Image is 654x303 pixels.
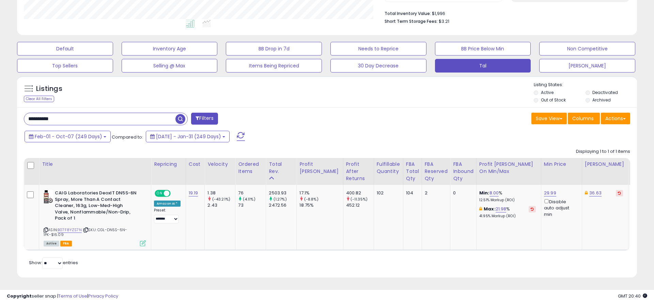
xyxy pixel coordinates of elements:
[7,293,118,300] div: seller snap | |
[191,113,218,125] button: Filters
[479,190,536,203] div: %
[304,196,318,202] small: (-8.8%)
[377,161,400,175] div: Fulfillable Quantity
[618,293,647,299] span: 2025-10-8 20:40 GMT
[156,133,221,140] span: [DATE] - Jan-31 (249 Days)
[425,190,445,196] div: 2
[88,293,118,299] a: Privacy Policy
[146,131,230,142] button: [DATE] - Jan-31 (249 Days)
[539,59,635,73] button: [PERSON_NAME]
[544,198,577,218] div: Disable auto adjust min
[351,196,368,202] small: (-11.35%)
[496,206,507,212] a: 21.98
[377,190,398,196] div: 102
[58,293,87,299] a: Terms of Use
[406,161,419,182] div: FBA Total Qty
[170,191,181,196] span: OFF
[154,201,181,207] div: Amazon AI *
[44,190,146,245] div: ASIN:
[122,59,218,73] button: Selling @ Max
[476,158,541,185] th: The percentage added to the cost of goods (COGS) that forms the calculator for Min & Max prices.
[7,293,32,299] strong: Copyright
[479,190,489,196] b: Min:
[592,90,618,95] label: Deactivated
[58,227,82,233] a: B07F8YZS7N
[541,97,566,103] label: Out of Stock
[589,190,602,196] a: 36.63
[479,161,538,175] div: Profit [PERSON_NAME] on Min/Max
[435,59,531,73] button: Tal
[226,42,322,55] button: BB Drop in 7d
[42,161,148,168] div: Title
[531,113,567,124] button: Save View
[489,190,499,196] a: 8.00
[207,161,232,168] div: Velocity
[24,96,54,102] div: Clear All Filters
[534,82,637,88] p: Listing States:
[55,190,138,223] b: CAIG Laboratories DeoxIT DN5S-6N Spray, More Than A Contact Cleaner, 163g, Low-Med-High Valve, No...
[36,84,62,94] h5: Listings
[346,161,371,182] div: Profit After Returns
[155,191,164,196] span: ON
[453,161,473,182] div: FBA inbound Qty
[189,190,198,196] a: 19.19
[207,190,235,196] div: 1.38
[212,196,230,202] small: (-43.21%)
[385,9,625,17] li: $1,996
[238,161,263,175] div: Ordered Items
[154,208,181,223] div: Preset:
[269,190,296,196] div: 2503.93
[479,214,536,219] p: 41.95% Markup (ROI)
[539,42,635,55] button: Non Competitive
[435,42,531,55] button: BB Price Below Min
[425,161,448,182] div: FBA Reserved Qty
[189,161,202,168] div: Cost
[299,161,340,175] div: Profit [PERSON_NAME]
[601,113,630,124] button: Actions
[122,42,218,55] button: Inventory Age
[299,202,343,208] div: 18.75%
[154,161,183,168] div: Repricing
[60,241,72,246] span: FBA
[576,148,630,155] div: Displaying 1 to 1 of 1 items
[226,59,322,73] button: Items Being Repriced
[29,259,78,266] span: Show: entries
[238,202,266,208] div: 73
[269,161,294,175] div: Total Rev.
[592,97,611,103] label: Archived
[274,196,287,202] small: (1.27%)
[479,198,536,203] p: 12.51% Markup (ROI)
[207,202,235,208] div: 2.43
[112,134,143,140] span: Compared to:
[453,190,471,196] div: 0
[243,196,255,202] small: (4.11%)
[346,190,374,196] div: 400.82
[385,18,438,24] b: Short Term Storage Fees:
[17,59,113,73] button: Top Sellers
[269,202,296,208] div: 2472.56
[479,206,536,219] div: %
[238,190,266,196] div: 76
[385,11,431,16] b: Total Inventory Value:
[299,190,343,196] div: 17.1%
[585,161,625,168] div: [PERSON_NAME]
[44,227,127,237] span: | SKU: CGL-DN5S-6N-1PK-$16.09
[25,131,111,142] button: Feb-01 - Oct-07 (249 Days)
[541,90,554,95] label: Active
[44,241,59,246] span: All listings currently available for purchase on Amazon
[35,133,102,140] span: Feb-01 - Oct-07 (249 Days)
[346,202,374,208] div: 452.12
[406,190,417,196] div: 104
[568,113,600,124] button: Columns
[544,161,579,168] div: Min Price
[484,206,496,212] b: Max:
[572,115,594,122] span: Columns
[544,190,556,196] a: 29.99
[44,190,53,204] img: 41RBQDFmqPL._SL40_.jpg
[439,18,449,25] span: $3.21
[17,42,113,55] button: Default
[330,59,426,73] button: 30 Day Decrease
[330,42,426,55] button: Needs to Reprice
